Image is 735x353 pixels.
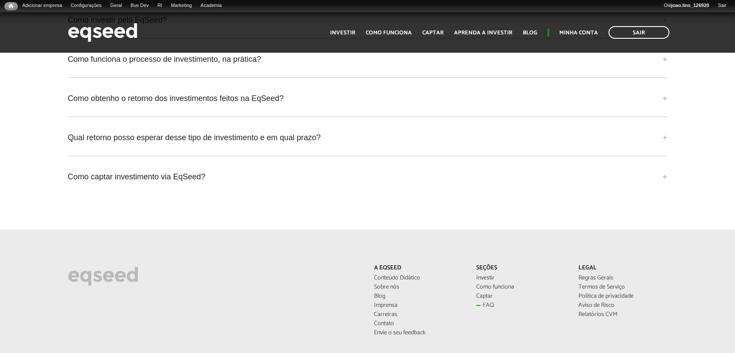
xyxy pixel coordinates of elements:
[374,330,463,336] a: Envie o seu feedback
[68,165,667,188] a: Como captar investimento via EqSeed?
[476,293,565,299] a: Captar
[366,30,412,36] a: Como funciona
[68,47,667,71] a: Como funciona o processo de investimento, na prática?
[196,2,226,9] a: Academia
[68,21,137,44] img: EqSeed
[578,265,667,272] p: Legal
[374,265,463,272] p: A EqSeed
[374,321,463,327] a: Contato
[578,275,667,281] a: Regras Gerais
[374,293,463,299] a: Blog
[713,2,731,9] a: Sair
[454,30,512,36] a: Aprenda a investir
[476,265,565,272] p: Seções
[18,2,67,9] a: Adicionar empresa
[126,2,153,9] a: Bus Dev
[106,2,126,9] a: Geral
[476,275,565,281] a: Investir
[659,2,713,9] a: Olájoao.lins_126920
[9,3,13,9] span: Início
[608,26,669,39] a: Sair
[374,303,463,309] a: Imprensa
[68,87,667,110] a: Como obtenho o retorno dos investimentos feitos na EqSeed?
[68,265,138,288] img: EqSeed Logo
[578,303,667,309] a: Aviso de Risco
[374,284,463,290] a: Sobre nós
[374,275,463,281] a: Conteúdo Didático
[578,284,667,290] a: Termos de Serviço
[559,30,598,36] a: Minha conta
[578,293,667,299] a: Política de privacidade
[153,2,167,9] a: RI
[4,2,18,10] a: Início
[422,30,444,36] a: Captar
[578,312,667,318] a: Relatórios CVM
[476,303,565,309] a: FAQ
[374,312,463,318] a: Carreiras
[67,2,106,9] a: Configurações
[671,3,709,8] strong: joao.lins_126920
[167,2,196,9] a: Marketing
[523,30,537,36] a: Blog
[330,30,355,36] a: Investir
[68,126,667,149] a: Qual retorno posso esperar desse tipo de investimento e em qual prazo?
[476,284,565,290] a: Como funciona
